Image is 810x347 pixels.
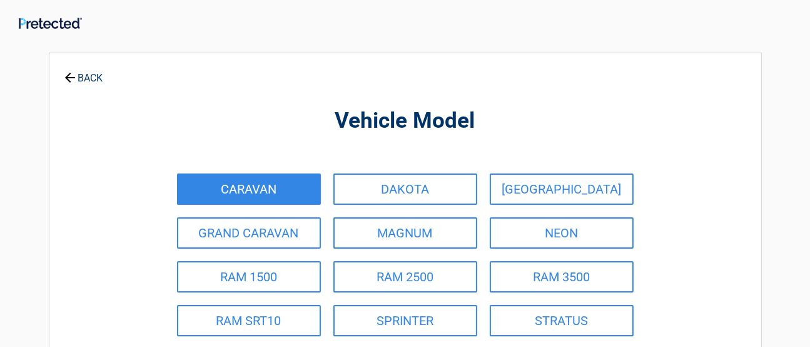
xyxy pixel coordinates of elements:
[490,217,634,249] a: NEON
[333,261,477,293] a: RAM 2500
[177,217,321,249] a: GRAND CARAVAN
[490,173,634,205] a: [GEOGRAPHIC_DATA]
[177,261,321,293] a: RAM 1500
[19,18,82,29] img: Main Logo
[490,261,634,293] a: RAM 3500
[118,106,692,136] h2: Vehicle Model
[177,305,321,336] a: RAM SRT10
[490,305,634,336] a: STRATUS
[333,173,477,205] a: DAKOTA
[62,61,106,83] a: BACK
[333,305,477,336] a: SPRINTER
[333,217,477,249] a: MAGNUM
[177,173,321,205] a: CARAVAN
